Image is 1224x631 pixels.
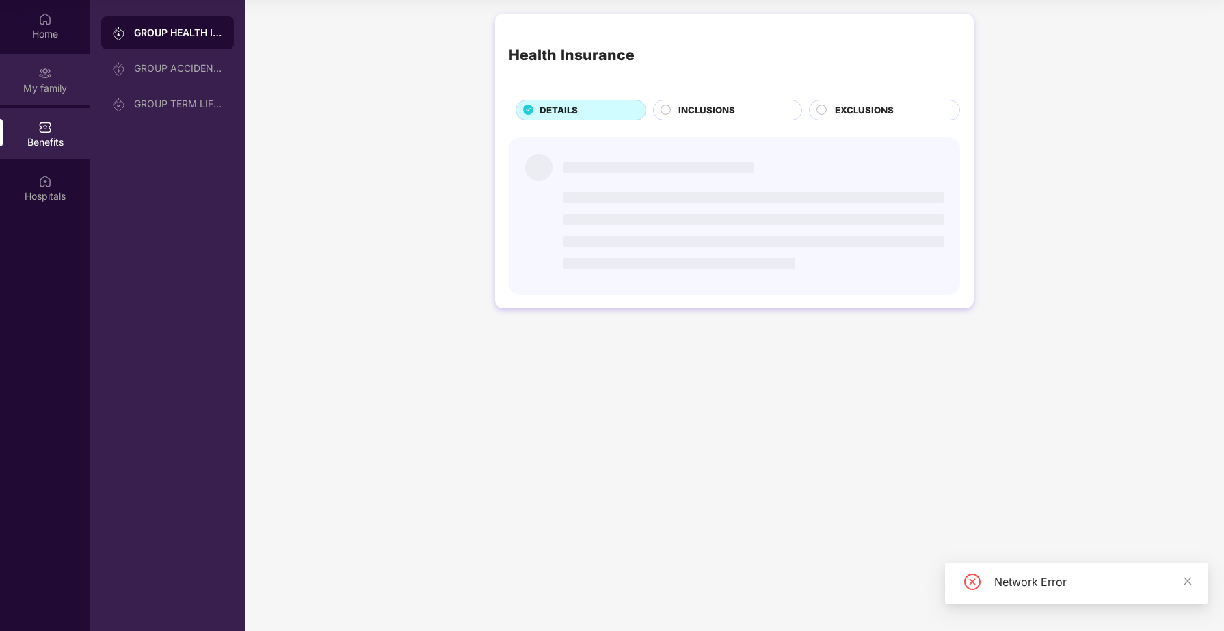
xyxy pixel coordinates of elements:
[112,98,126,111] img: svg+xml;base64,PHN2ZyB3aWR0aD0iMjAiIGhlaWdodD0iMjAiIHZpZXdCb3g9IjAgMCAyMCAyMCIgZmlsbD0ibm9uZSIgeG...
[134,98,223,109] div: GROUP TERM LIFE INSURANCE
[835,103,894,118] span: EXCLUSIONS
[1183,576,1193,586] span: close
[678,103,735,118] span: INCLUSIONS
[38,12,52,26] img: svg+xml;base64,PHN2ZyBpZD0iSG9tZSIgeG1sbnM9Imh0dHA6Ly93d3cudzMub3JnLzIwMDAvc3ZnIiB3aWR0aD0iMjAiIG...
[540,103,578,118] span: DETAILS
[134,63,223,74] div: GROUP ACCIDENTAL INSURANCE
[38,66,52,80] img: svg+xml;base64,PHN2ZyB3aWR0aD0iMjAiIGhlaWdodD0iMjAiIHZpZXdCb3g9IjAgMCAyMCAyMCIgZmlsbD0ibm9uZSIgeG...
[112,27,126,40] img: svg+xml;base64,PHN2ZyB3aWR0aD0iMjAiIGhlaWdodD0iMjAiIHZpZXdCb3g9IjAgMCAyMCAyMCIgZmlsbD0ibm9uZSIgeG...
[112,62,126,76] img: svg+xml;base64,PHN2ZyB3aWR0aD0iMjAiIGhlaWdodD0iMjAiIHZpZXdCb3g9IjAgMCAyMCAyMCIgZmlsbD0ibm9uZSIgeG...
[38,174,52,188] img: svg+xml;base64,PHN2ZyBpZD0iSG9zcGl0YWxzIiB4bWxucz0iaHR0cDovL3d3dy53My5vcmcvMjAwMC9zdmciIHdpZHRoPS...
[509,44,635,66] div: Health Insurance
[994,574,1191,590] div: Network Error
[964,574,981,590] span: close-circle
[38,120,52,134] img: svg+xml;base64,PHN2ZyBpZD0iQmVuZWZpdHMiIHhtbG5zPSJodHRwOi8vd3d3LnczLm9yZy8yMDAwL3N2ZyIgd2lkdGg9Ij...
[134,26,223,40] div: GROUP HEALTH INSURANCE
